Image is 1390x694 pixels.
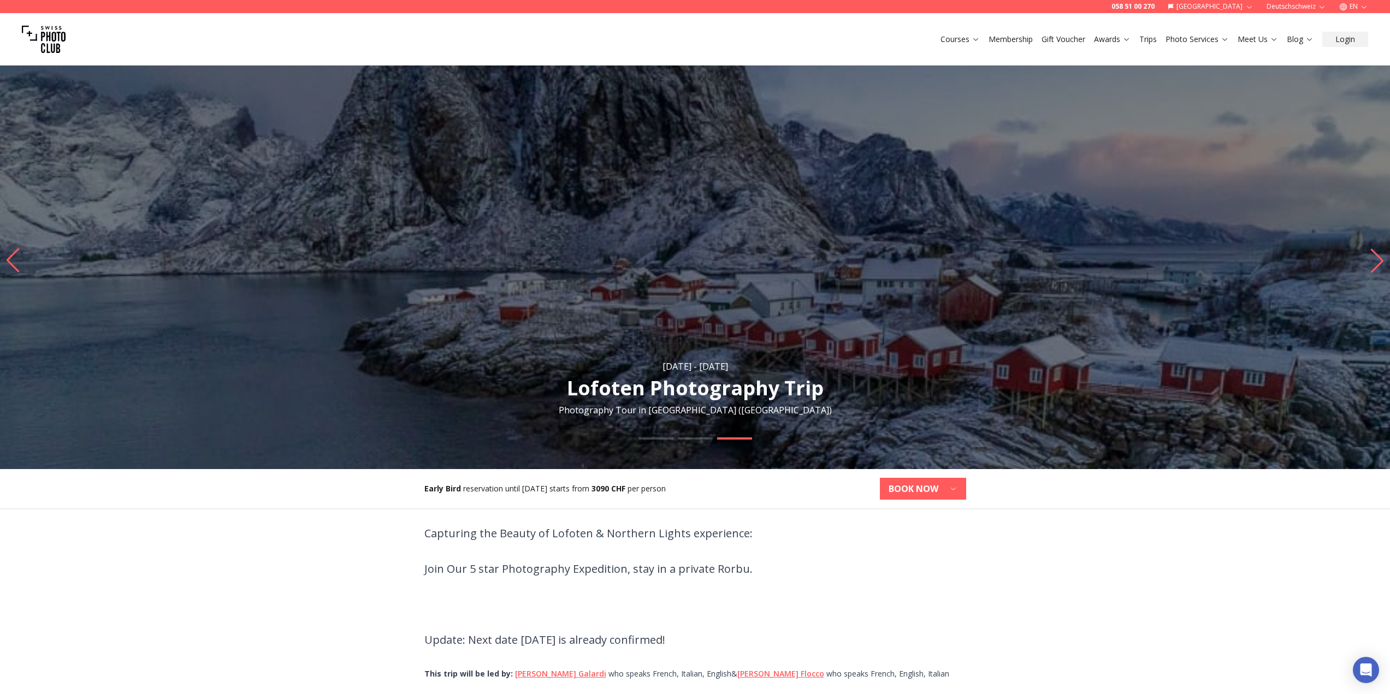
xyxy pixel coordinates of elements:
[424,629,966,651] p: Update: Next date [DATE] is already confirmed!
[889,482,938,495] b: BOOK NOW
[424,483,461,494] b: Early Bird
[737,668,824,679] a: [PERSON_NAME] Flocco
[1353,657,1379,683] div: Open Intercom Messenger
[592,483,625,494] b: 3090 CHF
[22,17,66,61] img: Swiss photo club
[1094,34,1131,45] a: Awards
[424,558,966,580] p: Join Our 5 star Photography Expedition, stay in a private Rorbu.
[880,478,966,500] button: BOOK NOW
[989,34,1033,45] a: Membership
[567,377,824,399] h1: Lofoten Photography Trip
[1233,32,1282,47] button: Meet Us
[1135,32,1161,47] button: Trips
[515,668,606,679] a: [PERSON_NAME] Galardi
[463,483,589,494] span: reservation until [DATE] starts from
[1287,34,1314,45] a: Blog
[663,360,728,373] div: [DATE] - [DATE]
[1322,32,1368,47] button: Login
[1090,32,1135,47] button: Awards
[424,668,966,679] div: who speaks French, Italian, English & who speaks French, English, Italian
[1238,34,1278,45] a: Meet Us
[1139,34,1157,45] a: Trips
[1042,34,1085,45] a: Gift Voucher
[1161,32,1233,47] button: Photo Services
[1166,34,1229,45] a: Photo Services
[1037,32,1090,47] button: Gift Voucher
[628,483,666,494] span: per person
[1282,32,1318,47] button: Blog
[936,32,984,47] button: Courses
[941,34,980,45] a: Courses
[984,32,1037,47] button: Membership
[424,668,513,679] b: This trip will be led by :
[1111,2,1155,11] a: 058 51 00 270
[424,523,966,544] p: Capturing the Beauty of Lofoten & Northern Lights experience:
